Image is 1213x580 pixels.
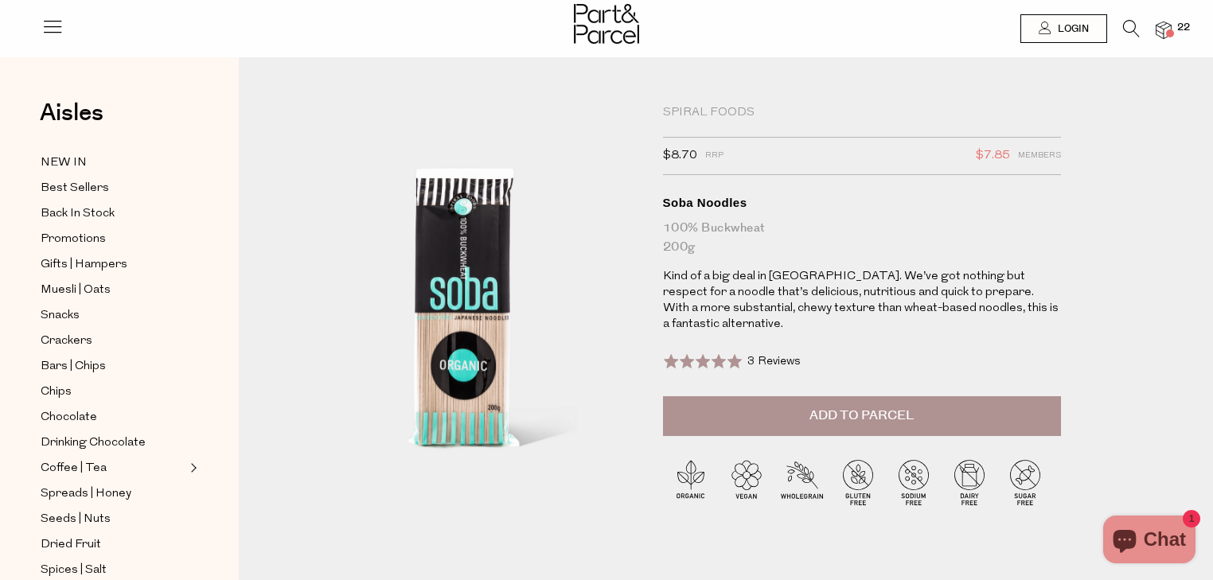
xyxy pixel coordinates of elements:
span: Members [1018,146,1061,166]
span: Login [1054,22,1089,36]
img: P_P-ICONS-Live_Bec_V11_Wholegrain.svg [774,454,830,510]
img: P_P-ICONS-Live_Bec_V11_Dairy_Free.svg [942,454,997,510]
img: P_P-ICONS-Live_Bec_V11_Gluten_Free.svg [830,454,886,510]
span: Back In Stock [41,204,115,224]
span: Chocolate [41,408,97,427]
a: Best Sellers [41,178,185,198]
a: Crackers [41,331,185,351]
img: Part&Parcel [574,4,639,44]
a: NEW IN [41,153,185,173]
span: Add to Parcel [809,407,914,425]
span: Bars | Chips [41,357,106,376]
span: Drinking Chocolate [41,434,146,453]
span: Spices | Salt [41,561,107,580]
a: Aisles [40,101,103,141]
a: Spreads | Honey [41,484,185,504]
span: Aisles [40,95,103,130]
span: $8.70 [663,146,697,166]
a: Dried Fruit [41,535,185,555]
inbox-online-store-chat: Shopify online store chat [1098,516,1200,567]
span: NEW IN [41,154,87,173]
span: RRP [705,146,724,166]
a: Spices | Salt [41,560,185,580]
a: Muesli | Oats [41,280,185,300]
a: Back In Stock [41,204,185,224]
span: Spreads | Honey [41,485,131,504]
div: Soba Noodles [663,195,1061,211]
span: Snacks [41,306,80,325]
a: Coffee | Tea [41,458,185,478]
a: Seeds | Nuts [41,509,185,529]
span: 22 [1173,21,1194,35]
span: $7.85 [976,146,1010,166]
a: Login [1020,14,1107,43]
img: P_P-ICONS-Live_Bec_V11_Sodium_Free.svg [886,454,942,510]
a: 22 [1156,21,1172,38]
img: Soba Noodles [287,105,639,521]
a: Bars | Chips [41,356,185,376]
span: Chips [41,383,72,402]
div: 100% Buckwheat 200g [663,219,1061,257]
img: P_P-ICONS-Live_Bec_V11_Organic.svg [663,454,719,510]
button: Expand/Collapse Coffee | Tea [186,458,197,477]
div: Spiral Foods [663,105,1061,121]
span: Gifts | Hampers [41,255,127,274]
a: Promotions [41,229,185,249]
span: Seeds | Nuts [41,510,111,529]
span: Promotions [41,230,106,249]
span: Muesli | Oats [41,281,111,300]
a: Gifts | Hampers [41,255,185,274]
span: Coffee | Tea [41,459,107,478]
a: Chocolate [41,407,185,427]
span: Dried Fruit [41,535,101,555]
p: Kind of a big deal in [GEOGRAPHIC_DATA]. We’ve got nothing but respect for a noodle that’s delici... [663,269,1061,333]
img: P_P-ICONS-Live_Bec_V11_Vegan.svg [719,454,774,510]
a: Chips [41,382,185,402]
span: 3 Reviews [747,356,801,368]
button: Add to Parcel [663,396,1061,436]
span: Best Sellers [41,179,109,198]
a: Drinking Chocolate [41,433,185,453]
img: P_P-ICONS-Live_Bec_V11_Sugar_Free.svg [997,454,1053,510]
a: Snacks [41,306,185,325]
span: Crackers [41,332,92,351]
